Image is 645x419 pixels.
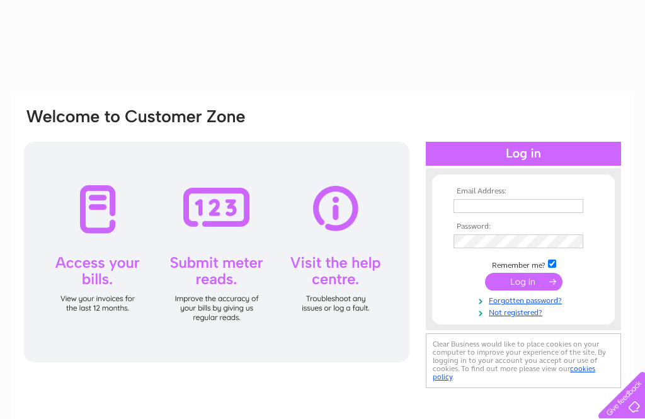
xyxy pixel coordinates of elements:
[433,364,595,381] a: cookies policy
[485,273,562,290] input: Submit
[426,333,621,388] div: Clear Business would like to place cookies on your computer to improve your experience of the sit...
[454,306,596,318] a: Not registered?
[454,294,596,306] a: Forgotten password?
[450,258,596,270] td: Remember me?
[450,187,596,196] th: Email Address:
[450,222,596,231] th: Password:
